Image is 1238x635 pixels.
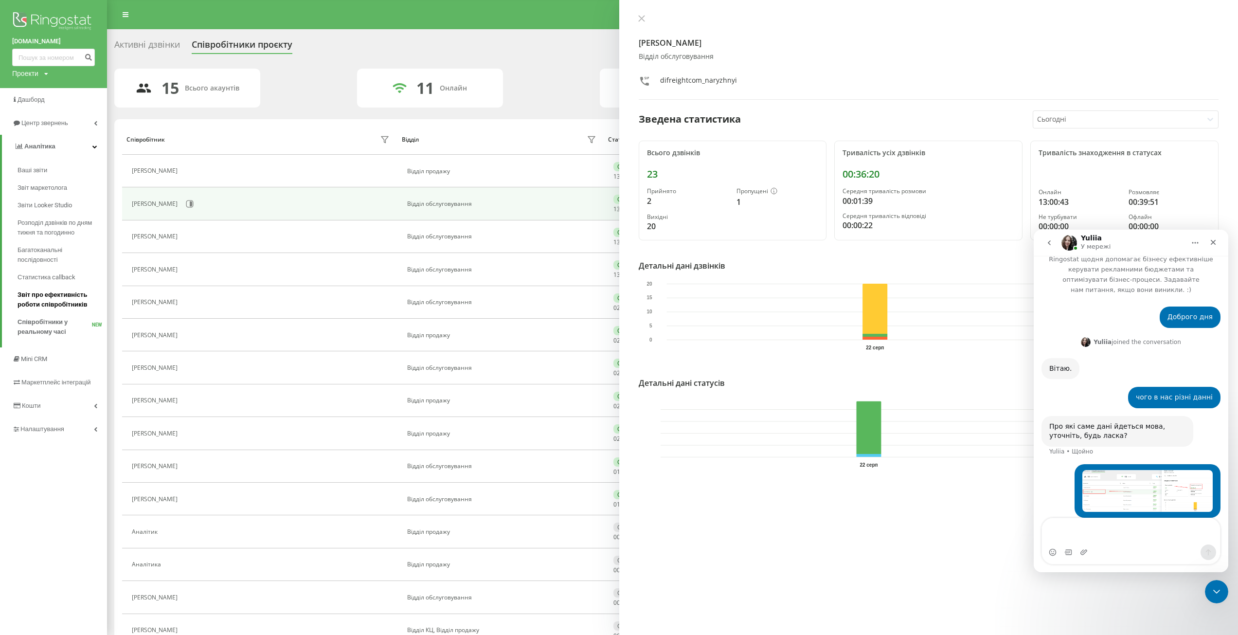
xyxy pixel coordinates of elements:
div: : : [613,403,637,410]
div: : : [613,534,637,541]
div: Відділ обслуговування [407,299,598,306]
span: Ваші звіти [18,165,47,175]
span: Багатоканальні послідовності [18,245,102,265]
div: [PERSON_NAME] [132,167,180,174]
div: Відділ [402,136,419,143]
div: Онлайн [1039,189,1120,196]
iframe: Intercom live chat [1205,580,1228,603]
text: 10 [646,309,652,314]
span: Співробітники у реальному часі [18,317,92,337]
text: 22 серп [866,345,884,350]
div: Онлайн [613,162,644,171]
div: Зведена статистика [639,112,741,127]
a: Звіт маркетолога [18,179,107,197]
span: 01 [613,468,620,476]
div: Відділ обслуговування [407,266,598,273]
div: Тривалість знаходження в статусах [1039,149,1210,157]
span: 02 [613,402,620,410]
div: Відділ продажу [407,397,598,404]
div: 00:01:39 [843,195,1014,207]
span: 00 [613,533,620,541]
span: Маркетплейс інтеграцій [21,379,91,386]
div: [PERSON_NAME] [132,299,180,306]
div: Розмовляє [1129,189,1210,196]
div: : : [613,305,637,311]
input: Пошук за номером [12,49,95,66]
div: 15 [161,79,179,97]
div: : : [613,501,637,508]
div: [PERSON_NAME] [132,627,180,634]
div: Не турбувати [1039,214,1120,220]
a: Співробітники у реальному часіNEW [18,313,107,341]
span: 13 [613,205,620,213]
iframe: Intercom live chat [1034,230,1228,572]
div: Онлайн [440,84,467,92]
div: Онлайн [613,228,644,237]
text: 15 [646,295,652,301]
div: Детальні дані дзвінків [639,260,725,272]
div: Відділ продажу [407,168,598,175]
span: 13 [613,238,620,246]
div: : : [613,206,637,213]
a: Звіт про ефективність роботи співробітників [18,286,107,313]
div: Вихідні [647,214,729,220]
div: Відділ продажу [407,430,598,437]
h4: [PERSON_NAME] [639,37,1219,49]
div: : : [613,370,637,377]
a: Статистика callback [18,269,107,286]
div: Проекти [12,69,38,78]
div: Відділ обслуговування [407,233,598,240]
div: [PERSON_NAME] [132,233,180,240]
div: Відділ обслуговування [407,364,598,371]
div: Онлайн [613,392,644,401]
div: Прийнято [647,188,729,195]
span: 00 [613,599,620,607]
span: Кошти [22,402,40,409]
div: Пропущені [736,188,818,196]
span: Mini CRM [21,355,47,363]
div: : : [613,469,637,475]
span: 02 [613,304,620,312]
div: Відділ обслуговування [407,463,598,470]
div: Онлайн [613,457,644,467]
div: Онлайн [613,490,644,499]
div: Офлайн [613,621,645,631]
div: Офлайн [1129,214,1210,220]
div: [PERSON_NAME] [132,496,180,503]
div: 00:00:00 [1129,220,1210,232]
span: Аналiтика [24,143,55,150]
div: Співробітники проєкту [192,39,292,54]
div: Офлайн [613,556,645,565]
div: 20 [647,220,729,232]
span: 00 [613,566,620,574]
div: [PERSON_NAME] [132,266,180,273]
span: Звіт про ефективність роботи співробітників [18,290,102,309]
div: Офлайн [613,588,645,598]
div: : : [613,435,637,442]
div: Аналітика [132,561,163,568]
div: [PERSON_NAME] [132,397,180,404]
div: : : [613,337,637,344]
div: Відділ обслуговування [407,594,598,601]
div: 2 [647,195,729,207]
div: Всього акаунтів [185,84,239,92]
span: 01 [613,500,620,508]
div: Онлайн [613,260,644,270]
div: Онлайн [613,326,644,335]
